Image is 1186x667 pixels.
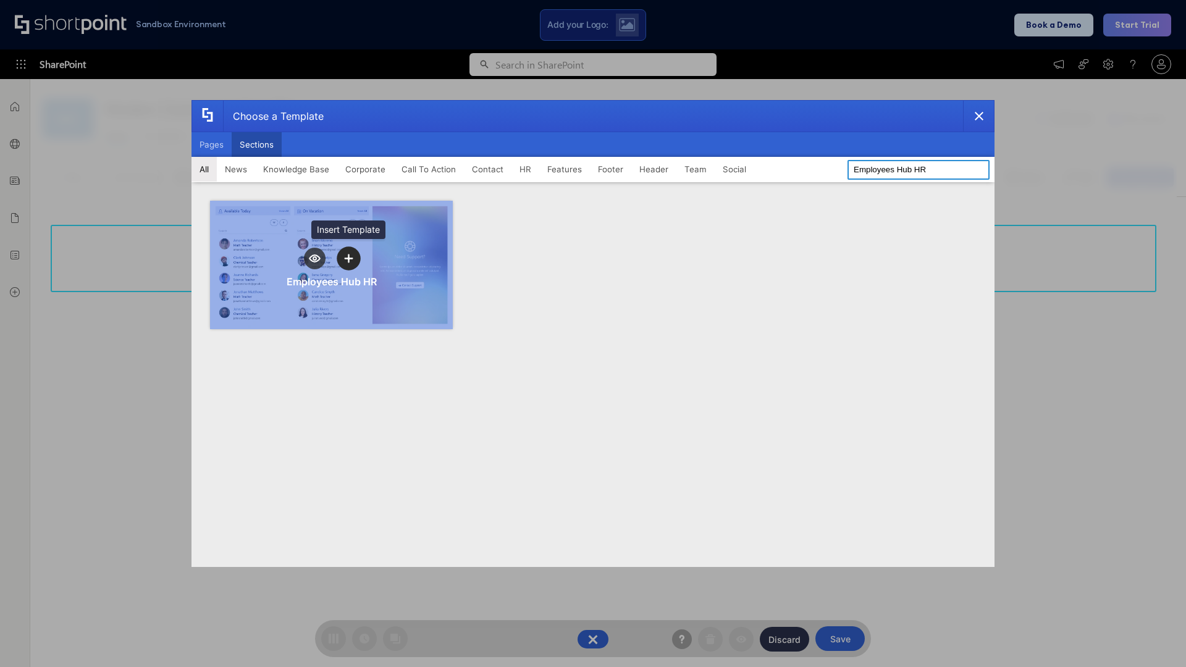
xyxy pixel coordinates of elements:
[511,157,539,182] button: HR
[847,160,990,180] input: Search
[590,157,631,182] button: Footer
[539,157,590,182] button: Features
[337,157,393,182] button: Corporate
[191,132,232,157] button: Pages
[715,157,754,182] button: Social
[631,157,676,182] button: Header
[217,157,255,182] button: News
[223,101,324,132] div: Choose a Template
[191,100,995,567] div: template selector
[676,157,715,182] button: Team
[287,275,377,288] div: Employees Hub HR
[964,524,1186,667] iframe: Chat Widget
[232,132,282,157] button: Sections
[255,157,337,182] button: Knowledge Base
[393,157,464,182] button: Call To Action
[464,157,511,182] button: Contact
[191,157,217,182] button: All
